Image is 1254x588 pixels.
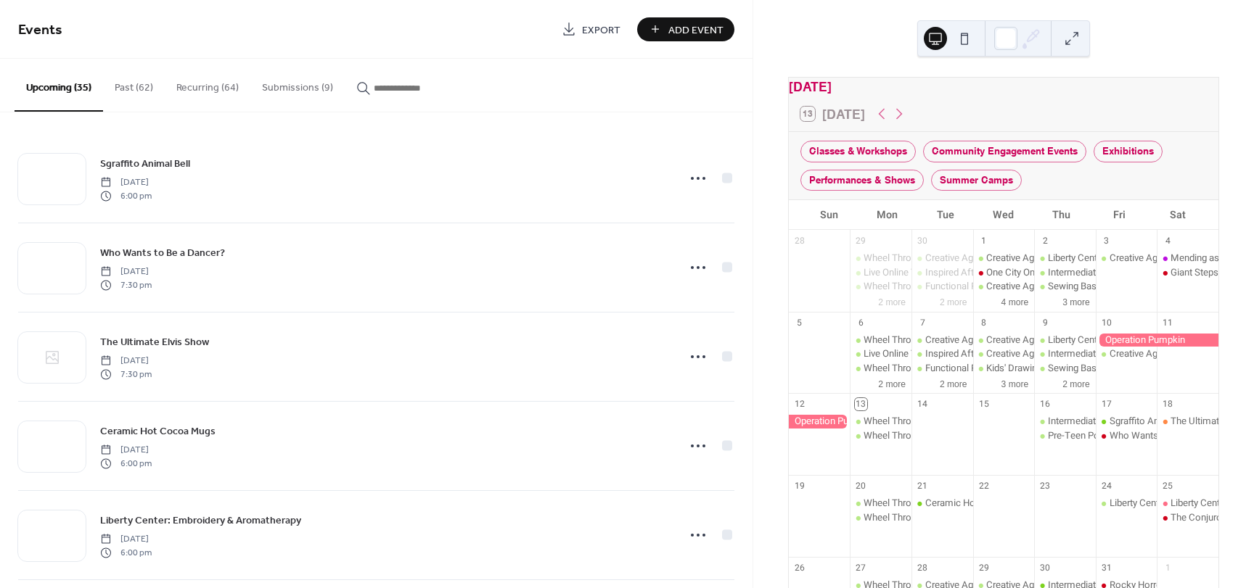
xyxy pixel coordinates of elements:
div: 6 [855,316,867,328]
div: Creative Aging Mosaics [973,280,1035,293]
span: [DATE] [100,265,152,278]
div: Kids' Drawing & Painting [986,362,1086,375]
div: Wheel Throwing Basics - Evening [850,429,911,442]
div: Tue [917,200,975,230]
div: Creative Aging Painting - Tues [925,252,1049,265]
div: Fri [1091,200,1149,230]
div: 10 [1100,316,1112,328]
div: Wheel Throwing Basics - Afternoon [864,252,1012,265]
button: 2 more [934,294,973,308]
div: 15 [978,398,990,410]
div: Wheel Throwing Basics - Evening [850,362,911,375]
div: Inspired Afternoons [925,347,1009,360]
div: Live Online Yoga [850,266,911,279]
div: Who Wants to Be a Dancer? [1096,429,1157,442]
button: 2 more [1057,376,1096,390]
span: Events [18,16,62,44]
button: 3 more [996,376,1035,390]
div: 1 [978,235,990,247]
div: Functional Pottery [925,280,1001,293]
a: Sgraffito Animal Bell [100,155,190,172]
div: 4 [1162,235,1174,247]
a: Export [551,17,631,41]
div: Operation Pumpkin [789,415,851,428]
div: Wheel Throwing Basics - Afternoon [864,415,1012,428]
span: Sgraffito Animal Bell [100,157,190,172]
span: 7:30 pm [100,368,152,381]
div: Kids' Drawing & Painting [973,362,1035,375]
div: 29 [978,561,990,573]
div: 17 [1100,398,1112,410]
div: Inspired Afternoons [925,266,1009,279]
span: 7:30 pm [100,278,152,291]
div: Wheel Throwing Basics - Evening [864,511,1001,524]
span: 6:00 pm [100,457,152,470]
div: 11 [1162,316,1174,328]
span: [DATE] [100,533,152,546]
div: Inspired Afternoons [911,266,973,279]
div: Sat [1149,200,1207,230]
a: Ceramic Hot Cocoa Mugs [100,423,216,439]
button: Past (62) [103,59,165,110]
div: Creative Aging Painting - Tues [911,252,973,265]
div: 5 [793,316,806,328]
div: 29 [855,235,867,247]
div: Wheel Throwing Basics - Afternoon [850,415,911,428]
div: Creative Aging Painting - Wed [973,252,1035,265]
div: 28 [793,235,806,247]
div: Sewing Basics [1048,362,1109,375]
div: Exhibitions [1094,141,1163,162]
div: Sgraffito Animal Bell [1096,415,1157,428]
div: Ceramic Hot Cocoa Mugs [911,497,973,510]
a: The Ultimate Elvis Show [100,334,209,350]
div: Intermediate Wheel Throwing [1048,347,1171,360]
span: [DATE] [100,355,152,368]
div: Creative Aging Mosaics [973,347,1035,360]
div: Live Online Yoga [850,347,911,360]
div: 22 [978,480,990,492]
div: Wheel Throwing Basics - Afternoon [864,334,1012,347]
div: Creative Aging Painting - Fri [1096,347,1157,360]
span: 6:00 pm [100,189,152,202]
button: 4 more [996,294,1035,308]
div: The Ultimate Elvis Show [1157,415,1218,428]
button: 2 more [934,376,973,390]
div: Creative Aging Painting - Fri [1110,347,1223,360]
span: Who Wants to Be a Dancer? [100,246,225,261]
span: Ceramic Hot Cocoa Mugs [100,424,216,439]
div: Mending as Monument Gallery Opening [1157,252,1218,265]
div: Wheel Throwing Basics - Afternoon [850,497,911,510]
div: Intermediate Wheel Throwing [1048,266,1171,279]
div: Wheel Throwing Basics - Evening [864,362,1001,375]
div: 24 [1100,480,1112,492]
div: Wheel Throwing Basics - Evening [850,280,911,293]
div: Creative Aging Painting - Tues [925,334,1049,347]
div: 28 [917,561,929,573]
div: Creative Aging Mosaics [986,347,1086,360]
div: Who Wants to Be a Dancer? [1110,429,1226,442]
div: The Conjurors [1171,511,1230,524]
div: Sewing Basics [1048,280,1109,293]
div: Sun [800,200,858,230]
div: 18 [1162,398,1174,410]
button: Recurring (64) [165,59,250,110]
div: 7 [917,316,929,328]
div: Pre-Teen Pottery [1048,429,1118,442]
div: Creative Aging Painting - Fri [1096,252,1157,265]
div: 26 [793,561,806,573]
div: 3 [1100,235,1112,247]
div: Functional Pottery [911,362,973,375]
div: Liberty Center- Mosaic Foundations [1034,334,1096,347]
button: 2 more [872,376,911,390]
span: 6:00 pm [100,546,152,559]
div: Intermediate Wheel Throwing [1034,415,1096,428]
div: Sgraffito Animal Bell [1110,415,1194,428]
div: Wheel Throwing Basics - Evening [864,280,1001,293]
div: Ceramic Hot Cocoa Mugs [925,497,1035,510]
div: Liberty Center Monster Mash [1157,497,1218,510]
div: 12 [793,398,806,410]
div: Wed [975,200,1033,230]
div: Wheel Throwing Basics - Evening [850,511,911,524]
button: Upcoming (35) [15,59,103,112]
div: 19 [793,480,806,492]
